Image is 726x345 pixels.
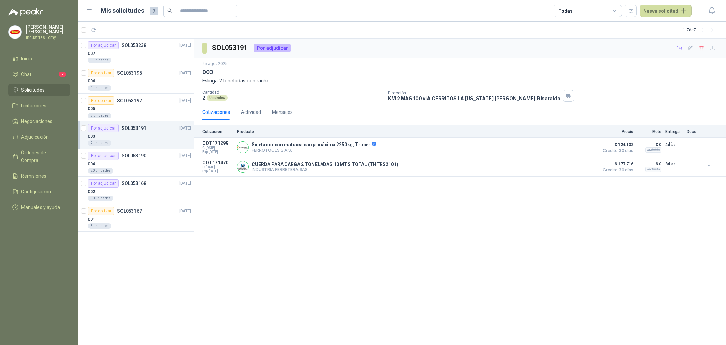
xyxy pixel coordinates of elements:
span: Inicio [21,55,32,62]
span: 2 [59,72,66,77]
h1: Mis solicitudes [101,6,144,16]
div: 20 Unidades [88,168,113,174]
div: 8 Unidades [88,113,111,118]
p: SOL053192 [117,98,142,103]
span: Remisiones [21,172,46,180]
span: Chat [21,71,31,78]
div: Incluido [645,147,661,153]
p: [DATE] [179,125,191,132]
p: 002 [88,189,95,195]
p: COT171470 [202,160,233,165]
p: Eslinga 2 toneladas con rache [202,77,718,85]
a: Por cotizarSOL053195[DATE] 0061 Unidades [78,66,194,94]
img: Logo peakr [8,8,43,16]
span: $ 177.716 [599,160,633,168]
div: Actividad [241,108,261,116]
a: Chat2 [8,68,70,81]
span: Crédito 30 días [599,168,633,172]
p: [DATE] [179,180,191,187]
p: [PERSON_NAME] [PERSON_NAME] [26,25,70,34]
p: Cotización [202,129,233,134]
p: Industrias Tomy [26,35,70,40]
p: 3 días [665,160,682,168]
p: 006 [88,78,95,85]
span: Adjudicación [21,133,49,141]
a: Órdenes de Compra [8,146,70,167]
span: C: [DATE] [202,165,233,169]
p: Entrega [665,129,682,134]
a: Por cotizarSOL053167[DATE] 0015 Unidades [78,204,194,232]
p: SOL053167 [117,209,142,213]
p: Producto [237,129,595,134]
p: Cantidad [202,90,383,95]
p: 003 [202,69,213,76]
a: Adjudicación [8,131,70,144]
p: [DATE] [179,42,191,49]
button: Nueva solicitud [640,5,692,17]
a: Licitaciones [8,99,70,112]
a: Por adjudicarSOL053190[DATE] 00420 Unidades [78,149,194,177]
div: 2 Unidades [88,140,111,146]
p: [DATE] [179,153,191,159]
p: SOL053190 [122,153,146,158]
p: INDUSTRIA FERRETERA SAS [252,167,398,172]
p: SOL053168 [122,181,146,186]
p: $ 0 [638,160,661,168]
div: Unidades [207,95,228,101]
p: [DATE] [179,97,191,104]
span: Exp: [DATE] [202,169,233,174]
span: C: [DATE] [202,146,233,150]
a: Inicio [8,52,70,65]
p: SOL053238 [122,43,146,48]
span: Configuración [21,188,51,195]
img: Company Logo [237,142,248,153]
div: 1 Unidades [88,85,111,91]
a: Por adjudicarSOL053168[DATE] 00210 Unidades [78,177,194,204]
div: 1 - 7 de 7 [683,25,718,35]
p: $ 0 [638,140,661,149]
p: 005 [88,106,95,112]
a: Por adjudicarSOL053238[DATE] 0075 Unidades [78,39,194,66]
div: Mensajes [272,108,293,116]
p: 007 [88,50,95,57]
div: 10 Unidades [88,196,113,201]
div: Por adjudicar [88,179,119,187]
p: [DATE] [179,70,191,76]
a: Remisiones [8,169,70,182]
div: Incluido [645,167,661,172]
a: Por adjudicarSOL053191[DATE] 0032 Unidades [78,121,194,149]
h3: SOL053191 [212,43,248,53]
div: Por adjudicar [254,44,291,52]
span: Órdenes de Compra [21,149,64,164]
p: [DATE] [179,208,191,214]
p: 4 días [665,140,682,149]
p: CUERDA PARA CARGA 2 TONELADAS 10 MTS TOTAL (THTRS2101) [252,162,398,167]
p: KM 2 MAS 100 vIA CERRITOS LA [US_STATE] [PERSON_NAME] , Risaralda [388,95,560,101]
img: Company Logo [237,161,248,172]
div: Todas [558,7,572,15]
div: Por cotizar [88,69,114,77]
p: 004 [88,161,95,167]
a: Solicitudes [8,84,70,96]
p: Sujetador con matraca carga máxima 2250kg, Truper [252,142,376,148]
span: Licitaciones [21,102,46,109]
span: Manuales y ayuda [21,204,60,211]
img: Company Logo [9,26,21,39]
div: 5 Unidades [88,58,111,63]
p: Dirección [388,91,560,95]
div: Por adjudicar [88,152,119,160]
div: 5 Unidades [88,223,111,229]
p: 001 [88,216,95,223]
span: search [167,8,172,13]
p: SOL053195 [117,71,142,75]
p: 25 ago, 2025 [202,61,228,67]
div: Por cotizar [88,96,114,105]
a: Configuración [8,185,70,198]
p: Docs [687,129,700,134]
p: 003 [88,133,95,140]
p: SOL053191 [122,126,146,131]
div: Por adjudicar [88,41,119,49]
span: Solicitudes [21,86,45,94]
span: Exp: [DATE] [202,150,233,154]
span: 7 [150,7,158,15]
